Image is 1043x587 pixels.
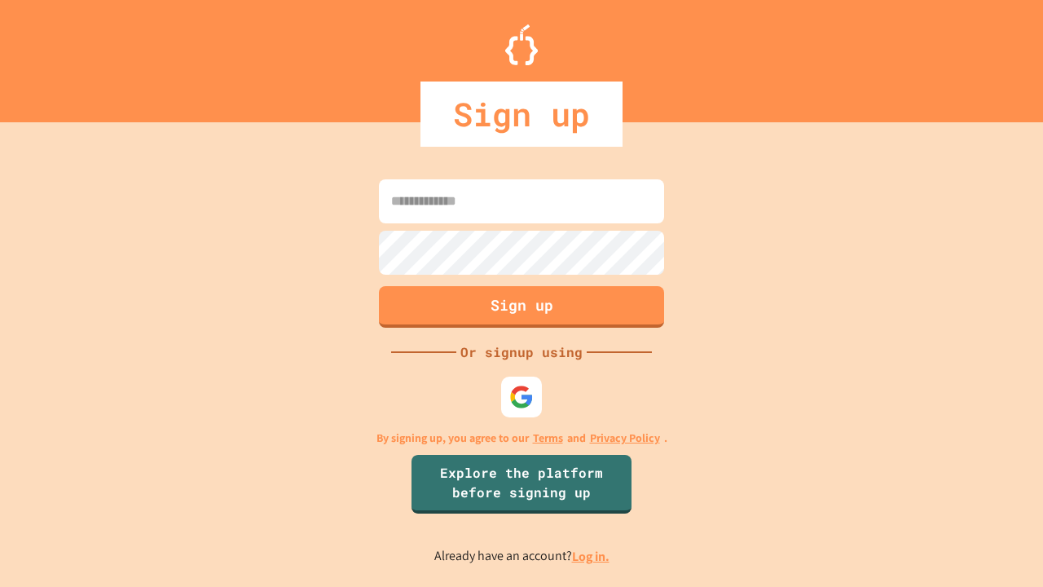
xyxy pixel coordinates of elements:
[590,430,660,447] a: Privacy Policy
[411,455,632,514] a: Explore the platform before signing up
[509,385,534,409] img: google-icon.svg
[434,546,610,567] p: Already have an account?
[376,430,667,447] p: By signing up, you agree to our and .
[379,286,664,328] button: Sign up
[456,342,587,362] div: Or signup using
[572,548,610,565] a: Log in.
[533,430,563,447] a: Terms
[420,82,623,147] div: Sign up
[505,24,538,65] img: Logo.svg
